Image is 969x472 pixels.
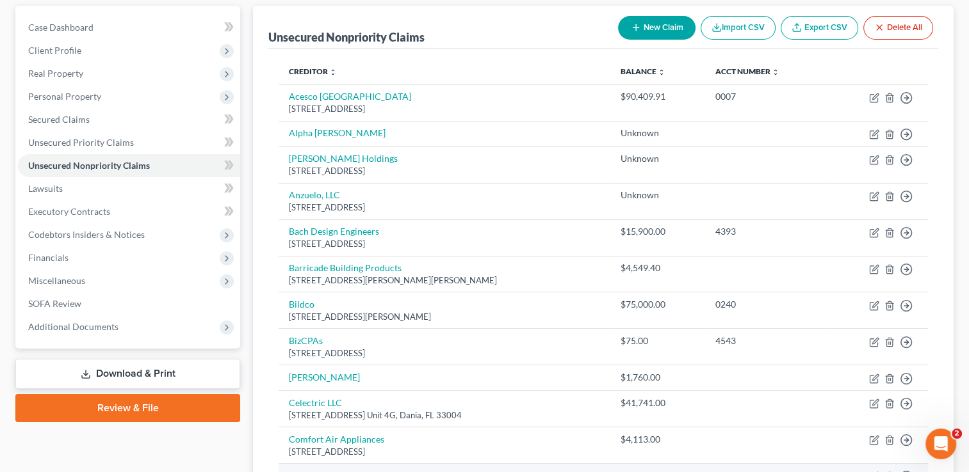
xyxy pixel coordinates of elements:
div: 0240 [715,298,817,311]
span: Lawsuits [28,183,63,194]
div: $41,741.00 [621,397,695,409]
div: 4393 [715,225,817,238]
a: Creditor unfold_more [289,67,337,76]
a: Anzuelo, LLC [289,189,340,200]
div: Unknown [621,152,695,165]
a: Unsecured Priority Claims [18,131,240,154]
i: unfold_more [329,68,337,76]
button: Delete All [863,16,933,40]
a: Alpha [PERSON_NAME] [289,127,386,138]
div: $75.00 [621,334,695,347]
div: 4543 [715,334,817,347]
a: Acct Number unfold_more [715,67,779,76]
iframe: Intercom live chat [925,429,956,459]
div: Unknown [621,127,695,139]
a: Secured Claims [18,108,240,131]
a: Barricade Building Products [289,262,402,273]
button: Import CSV [701,16,776,40]
span: Unsecured Nonpriority Claims [28,160,150,171]
span: Secured Claims [28,114,90,125]
span: Miscellaneous [28,275,85,286]
a: Case Dashboard [18,16,240,39]
span: Financials [28,252,69,263]
div: $90,409.91 [621,90,695,103]
div: $1,760.00 [621,371,695,384]
i: unfold_more [658,68,665,76]
a: SOFA Review [18,292,240,315]
div: [STREET_ADDRESS][PERSON_NAME] [289,311,600,323]
span: Codebtors Insiders & Notices [28,229,145,240]
span: Case Dashboard [28,22,94,33]
span: Additional Documents [28,321,118,332]
div: $15,900.00 [621,225,695,238]
a: Unsecured Nonpriority Claims [18,154,240,177]
a: Review & File [15,394,240,422]
a: Lawsuits [18,177,240,200]
div: [STREET_ADDRESS] [289,446,600,458]
div: [STREET_ADDRESS] [289,238,600,250]
div: Unknown [621,189,695,201]
a: [PERSON_NAME] [289,372,360,382]
div: $75,000.00 [621,298,695,311]
a: Export CSV [781,16,858,40]
a: Acesco [GEOGRAPHIC_DATA] [289,91,411,102]
a: Balance unfold_more [621,67,665,76]
div: $4,549.40 [621,262,695,274]
span: Real Property [28,68,83,79]
div: $4,113.00 [621,433,695,446]
a: Bach Design Engineers [289,226,379,237]
div: [STREET_ADDRESS] [289,201,600,214]
div: [STREET_ADDRESS] Unit 4G, Dania, FL 33004 [289,409,600,421]
div: [STREET_ADDRESS][PERSON_NAME][PERSON_NAME] [289,274,600,287]
a: BizCPAs [289,335,323,346]
span: Personal Property [28,91,101,102]
span: Client Profile [28,45,81,56]
span: Unsecured Priority Claims [28,137,134,148]
div: [STREET_ADDRESS] [289,165,600,177]
div: [STREET_ADDRESS] [289,347,600,359]
a: Bildco [289,299,314,310]
span: 2 [952,429,962,439]
div: Unsecured Nonpriority Claims [268,29,425,45]
span: Executory Contracts [28,206,110,217]
span: SOFA Review [28,298,81,309]
a: [PERSON_NAME] Holdings [289,153,398,164]
a: Executory Contracts [18,200,240,223]
a: Celectric LLC [289,397,342,408]
button: New Claim [618,16,696,40]
a: Download & Print [15,359,240,389]
i: unfold_more [772,68,779,76]
div: [STREET_ADDRESS] [289,103,600,115]
a: Comfort Air Appliances [289,434,384,444]
div: 0007 [715,90,817,103]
